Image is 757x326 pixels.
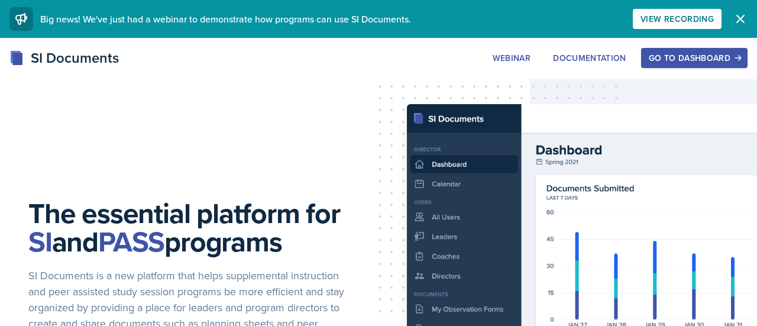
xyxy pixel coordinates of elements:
div: Webinar [493,53,530,63]
div: View Recording [640,14,714,24]
button: View Recording [633,9,722,29]
button: Webinar [485,48,538,68]
div: Documentation [553,53,626,63]
button: Documentation [545,48,634,68]
span: Big news! We've just had a webinar to demonstrate how programs can use SI Documents. [40,12,411,25]
div: Go to Dashboard [649,53,740,63]
div: SI Documents [9,47,119,69]
button: Go to Dashboard [641,48,748,68]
